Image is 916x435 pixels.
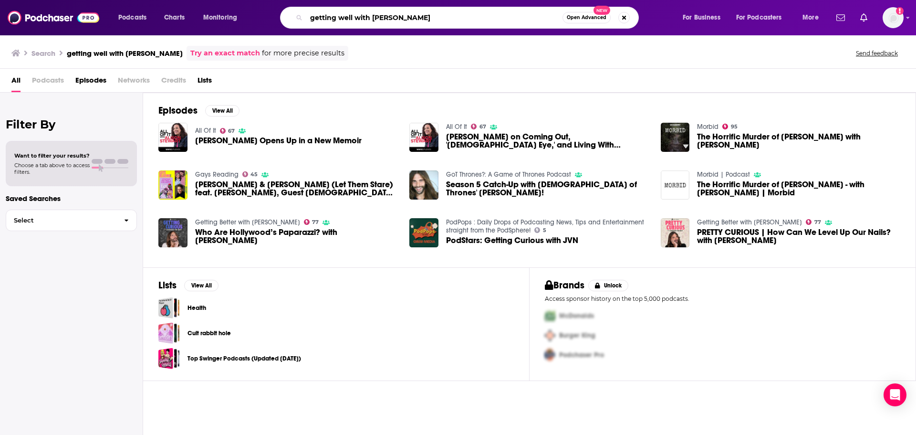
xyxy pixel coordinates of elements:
h2: Brands [545,279,584,291]
a: Jonathan Van Ness Opens Up in a New Memoir [195,137,362,145]
img: PodStars: Getting Curious with JVN [409,218,438,247]
div: Search podcasts, credits, & more... [289,7,648,29]
span: Podchaser Pro [559,351,604,359]
a: PodPops : Daily Drops of Podcasting News, Tips and Entertainment straight from the PodSphere! [446,218,644,234]
a: 77 [806,219,821,225]
a: PodStars: Getting Curious with JVN [446,236,578,244]
a: Top Swinger Podcasts (Updated [DATE]) [187,353,301,364]
span: Open Advanced [567,15,606,20]
span: 95 [731,125,738,129]
span: Monitoring [203,11,237,24]
button: Open AdvancedNew [562,12,611,23]
a: GoT Thrones?: A Game of Thrones Podcast [446,170,571,179]
button: View All [205,105,239,117]
img: Jonathan Van Ness & Julie Murphy (Let Them Stare) feat. Alison Bechdel, Guest Gay Reader [158,170,187,200]
a: Getting Better with Jonathan Van Ness [195,218,300,226]
img: Third Pro Logo [541,345,559,365]
a: Who Are Hollywood’s Paparazzi? with Dr. Vanessa Díaz [195,228,398,244]
a: Morbid | Podcast [697,170,750,179]
a: Jonathan Van Ness on Coming Out, 'Queer Eye,' and Living With HIV [409,123,438,152]
button: open menu [112,10,159,25]
a: ListsView All [158,279,219,291]
img: Second Pro Logo [541,326,559,345]
img: Who Are Hollywood’s Paparazzi? with Dr. Vanessa Díaz [158,218,187,247]
span: 67 [228,129,235,133]
img: First Pro Logo [541,306,559,326]
a: EpisodesView All [158,105,239,117]
a: Cult rabbit hole [158,322,180,344]
a: All [11,73,21,92]
div: Open Intercom Messenger [884,383,906,406]
a: 67 [471,124,486,129]
a: Morbid [697,123,718,131]
a: Show notifications dropdown [856,10,871,26]
img: Podchaser - Follow, Share and Rate Podcasts [8,9,99,27]
a: Charts [158,10,190,25]
span: New [593,6,611,15]
a: PRETTY CURIOUS | How Can We Level Up Our Nails? with Mei Kawajiri [697,228,900,244]
a: Getting Better with Jonathan Van Ness [697,218,802,226]
span: Charts [164,11,185,24]
svg: Add a profile image [896,7,904,15]
span: For Podcasters [736,11,782,24]
a: 77 [304,219,319,225]
a: 5 [534,227,546,233]
img: The Horrific Murder of Marina Calabro - with Jonathan Van Ness | Morbid [661,170,690,200]
a: Jonathan Van Ness & Julie Murphy (Let Them Stare) feat. Alison Bechdel, Guest Gay Reader [195,180,398,197]
h2: Lists [158,279,177,291]
a: Lists [198,73,212,92]
img: PRETTY CURIOUS | How Can We Level Up Our Nails? with Mei Kawajiri [661,218,690,247]
a: Health [158,297,180,318]
button: View All [184,280,219,291]
img: User Profile [883,7,904,28]
a: Episodes [75,73,106,92]
button: open menu [676,10,732,25]
span: 5 [543,228,546,233]
span: Logged in as abasu [883,7,904,28]
span: Burger King [559,331,595,340]
a: Show notifications dropdown [833,10,849,26]
input: Search podcasts, credits, & more... [306,10,562,25]
span: for more precise results [262,48,344,59]
a: All Of It [195,127,216,135]
a: 45 [242,171,258,177]
span: Podcasts [118,11,146,24]
a: The Horrific Murder of Marina Calabro with Jonathan Van Ness [697,133,900,149]
button: Unlock [588,280,629,291]
span: Podcasts [32,73,64,92]
a: 67 [220,128,235,134]
span: PRETTY CURIOUS | How Can We Level Up Our Nails? with [PERSON_NAME] [697,228,900,244]
button: open menu [796,10,831,25]
button: Show profile menu [883,7,904,28]
p: Access sponsor history on the top 5,000 podcasts. [545,295,900,302]
a: Health [187,303,206,313]
h2: Episodes [158,105,198,117]
img: Season 5 Catch-Up with Gay of Thrones' Jonathan Van Ness! [409,170,438,200]
span: Credits [161,73,186,92]
a: Top Swinger Podcasts (Updated August 2024) [158,348,180,369]
a: Jonathan Van Ness on Coming Out, 'Queer Eye,' and Living With HIV [446,133,649,149]
span: Networks [118,73,150,92]
a: 95 [722,124,738,129]
img: The Horrific Murder of Marina Calabro with Jonathan Van Ness [661,123,690,152]
span: McDonalds [559,312,594,320]
span: 77 [814,220,821,224]
h2: Filter By [6,117,137,131]
span: [PERSON_NAME] on Coming Out, '[DEMOGRAPHIC_DATA] Eye,' and Living With [MEDICAL_DATA] [446,133,649,149]
button: open menu [730,10,796,25]
span: Want to filter your results? [14,152,90,159]
h3: Search [31,49,55,58]
span: For Business [683,11,720,24]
